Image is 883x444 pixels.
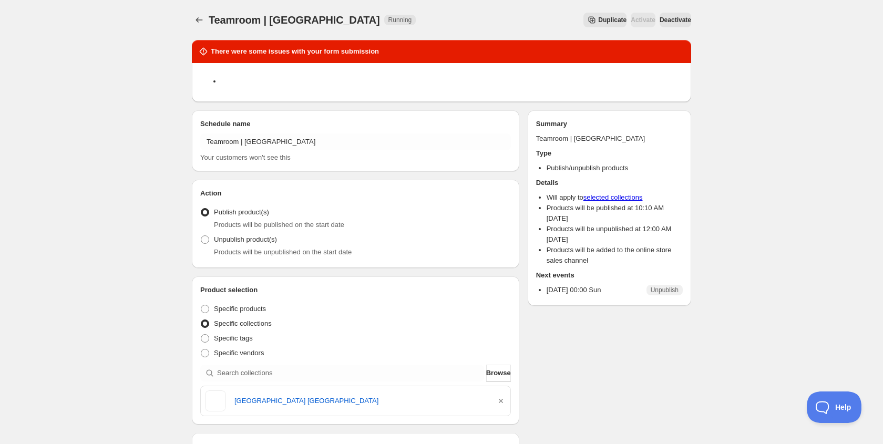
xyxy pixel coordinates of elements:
span: Products will be unpublished on the start date [214,248,352,256]
span: Browse [486,368,511,378]
p: Teamroom | [GEOGRAPHIC_DATA] [536,133,683,144]
h2: Details [536,178,683,188]
span: Publish product(s) [214,208,269,216]
h2: Type [536,148,683,159]
h2: Summary [536,119,683,129]
span: Unpublish [651,286,679,294]
button: Deactivate [660,13,691,27]
button: Browse [486,365,511,381]
span: Specific tags [214,334,253,342]
span: Running [388,16,412,24]
span: Specific vendors [214,349,264,357]
h2: Schedule name [200,119,511,129]
span: Duplicate [598,16,627,24]
span: Specific products [214,305,266,313]
a: [GEOGRAPHIC_DATA] [GEOGRAPHIC_DATA] [234,396,487,406]
h2: Next events [536,270,683,281]
h2: Action [200,188,511,199]
button: Secondary action label [583,13,627,27]
button: Schedules [192,13,207,27]
h2: There were some issues with your form submission [211,46,379,57]
li: Products will be unpublished at 12:00 AM [DATE] [547,224,683,245]
a: selected collections [583,193,643,201]
input: Search collections [217,365,484,381]
span: Specific collections [214,319,272,327]
h2: Product selection [200,285,511,295]
li: Publish/unpublish products [547,163,683,173]
span: Products will be published on the start date [214,221,344,229]
span: Your customers won't see this [200,153,291,161]
p: [DATE] 00:00 Sun [547,285,601,295]
iframe: Toggle Customer Support [807,391,862,423]
span: Unpublish product(s) [214,235,277,243]
span: Teamroom | [GEOGRAPHIC_DATA] [209,14,380,26]
li: Products will be published at 10:10 AM [DATE] [547,203,683,224]
li: Products will be added to the online store sales channel [547,245,683,266]
li: Will apply to [547,192,683,203]
span: Deactivate [660,16,691,24]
